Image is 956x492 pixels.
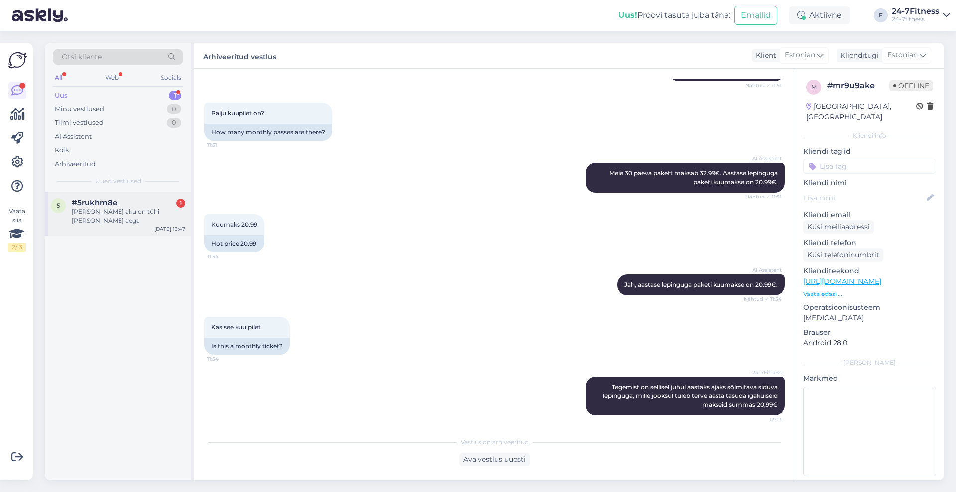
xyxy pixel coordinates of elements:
[892,7,939,15] div: 24-7Fitness
[55,104,104,114] div: Minu vestlused
[95,177,141,186] span: Uued vestlused
[744,295,782,303] span: Nähtud ✓ 11:54
[203,49,276,62] label: Arhiveeritud vestlus
[803,290,936,298] p: Vaata edasi ...
[892,15,939,23] div: 24-7fitness
[744,266,782,274] span: AI Assistent
[887,50,918,61] span: Estonian
[207,141,244,149] span: 11:51
[752,50,776,61] div: Klient
[167,104,181,114] div: 0
[744,369,782,376] span: 24-7Fitness
[803,338,936,348] p: Android 28.0
[8,243,26,252] div: 2 / 3
[207,355,244,363] span: 11:54
[744,193,782,200] span: Nähtud ✓ 11:51
[57,202,60,209] span: 5
[734,6,777,25] button: Emailid
[803,131,936,140] div: Kliendi info
[62,52,102,62] span: Otsi kliente
[461,438,529,447] span: Vestlus on arhiveeritud
[211,221,257,228] span: Kuumaks 20.99
[744,416,782,423] span: 12:03
[806,101,916,122] div: [GEOGRAPHIC_DATA], [GEOGRAPHIC_DATA]
[803,358,936,367] div: [PERSON_NAME]
[204,124,332,141] div: How many monthly passes are there?
[8,207,26,252] div: Vaata siia
[892,7,950,23] a: 24-7Fitness24-7fitness
[169,91,181,100] div: 1
[211,323,261,331] span: Kas see kuu pilet
[609,169,779,186] span: Meie 30 päeva pakett maksab 32.99€. Aastase lepinguga paketi kuumakse on 20.99€.
[72,207,185,225] div: [PERSON_NAME] aku on tühi [PERSON_NAME] aega
[803,277,881,286] a: [URL][DOMAIN_NAME]
[459,453,530,466] div: Ava vestlus uuesti
[176,199,185,208] div: 1
[154,225,185,233] div: [DATE] 13:47
[624,281,778,288] span: Jah, aastase lepinguga paketi kuumakse on 20.99€.
[803,327,936,338] p: Brauser
[803,220,874,234] div: Küsi meiliaadressi
[803,373,936,384] p: Märkmed
[803,313,936,323] p: [MEDICAL_DATA]
[204,338,290,355] div: Is this a monthly ticket?
[889,80,933,91] span: Offline
[55,118,104,128] div: Tiimi vestlused
[803,266,936,276] p: Klienditeekond
[874,8,888,22] div: F
[8,51,27,70] img: Askly Logo
[167,118,181,128] div: 0
[804,193,925,203] input: Lisa nimi
[811,83,817,91] span: m
[55,159,96,169] div: Arhiveeritud
[803,178,936,188] p: Kliendi nimi
[785,50,815,61] span: Estonian
[204,235,264,252] div: Hot price 20.99
[803,146,936,157] p: Kliendi tag'id
[836,50,879,61] div: Klienditugi
[103,71,120,84] div: Web
[618,10,637,20] b: Uus!
[803,159,936,174] input: Lisa tag
[803,210,936,220] p: Kliendi email
[803,248,883,262] div: Küsi telefoninumbrit
[789,6,850,24] div: Aktiivne
[55,91,68,100] div: Uus
[55,145,69,155] div: Kõik
[53,71,64,84] div: All
[211,109,264,117] span: Palju kuupilet on?
[618,9,730,21] div: Proovi tasuta juba täna:
[803,238,936,248] p: Kliendi telefon
[159,71,183,84] div: Socials
[744,155,782,162] span: AI Assistent
[827,80,889,92] div: # mr9u9ake
[744,82,782,89] span: Nähtud ✓ 11:51
[55,132,92,142] div: AI Assistent
[207,253,244,260] span: 11:54
[603,383,779,408] span: Tegemist on sellisel juhul aastaks ajaks sõlmitava siduva lepinguga, mille jooksul tuleb terve aa...
[72,198,117,207] span: #5rukhm8e
[803,302,936,313] p: Operatsioonisüsteem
